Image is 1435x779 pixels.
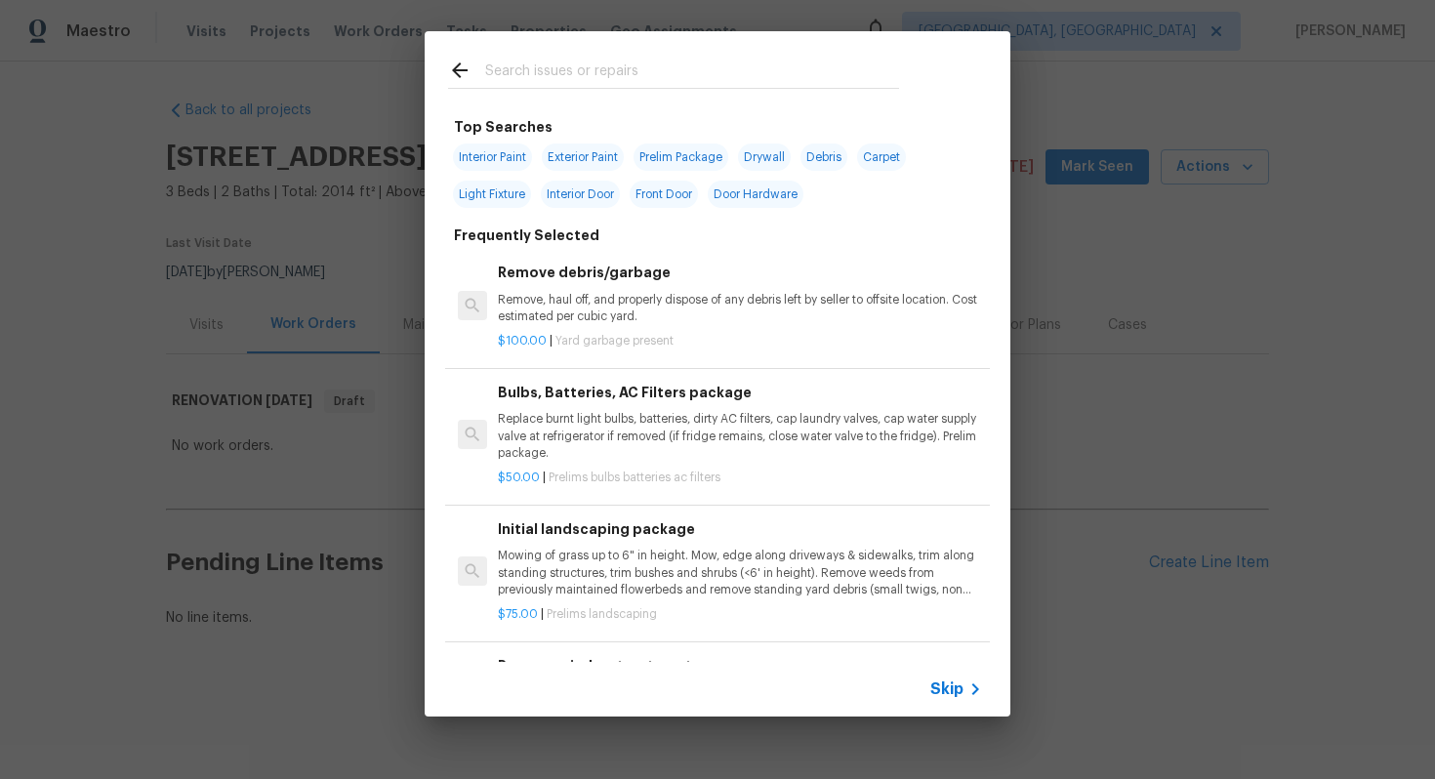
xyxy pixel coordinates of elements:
[555,335,674,347] span: Yard garbage present
[498,548,982,597] p: Mowing of grass up to 6" in height. Mow, edge along driveways & sidewalks, trim along standing st...
[857,143,906,171] span: Carpet
[454,116,553,138] h6: Top Searches
[930,679,963,699] span: Skip
[542,143,624,171] span: Exterior Paint
[498,608,538,620] span: $75.00
[498,470,982,486] p: |
[549,471,720,483] span: Prelims bulbs batteries ac filters
[498,292,982,325] p: Remove, haul off, and properly dispose of any debris left by seller to offsite location. Cost est...
[541,181,620,208] span: Interior Door
[453,181,531,208] span: Light Fixture
[498,262,982,283] h6: Remove debris/garbage
[547,608,657,620] span: Prelims landscaping
[485,59,899,88] input: Search issues or repairs
[630,181,698,208] span: Front Door
[498,606,982,623] p: |
[498,411,982,461] p: Replace burnt light bulbs, batteries, dirty AC filters, cap laundry valves, cap water supply valv...
[454,225,599,246] h6: Frequently Selected
[498,518,982,540] h6: Initial landscaping package
[498,471,540,483] span: $50.00
[498,335,547,347] span: $100.00
[498,382,982,403] h6: Bulbs, Batteries, AC Filters package
[498,655,982,676] h6: Remove window treatments
[498,333,982,349] p: |
[800,143,847,171] span: Debris
[453,143,532,171] span: Interior Paint
[738,143,791,171] span: Drywall
[634,143,728,171] span: Prelim Package
[708,181,803,208] span: Door Hardware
